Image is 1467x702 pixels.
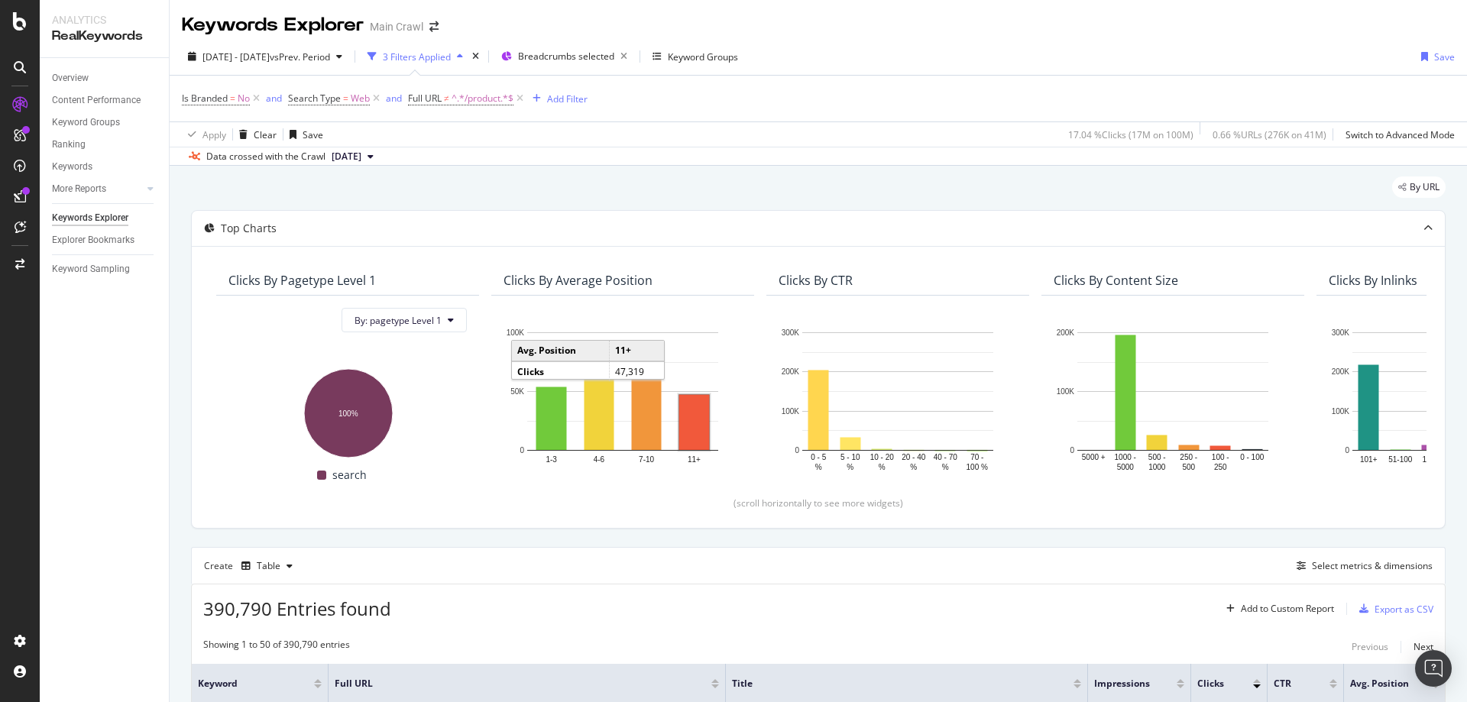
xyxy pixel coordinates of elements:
[202,128,226,141] div: Apply
[902,453,926,461] text: 20 - 40
[182,122,226,147] button: Apply
[386,91,402,105] button: and
[221,221,277,236] div: Top Charts
[1352,640,1388,653] div: Previous
[452,88,513,109] span: ^.*/product.*$
[469,49,482,64] div: times
[343,92,348,105] span: =
[52,137,86,153] div: Ranking
[266,91,282,105] button: and
[210,497,1427,510] div: (scroll horizontally to see more widgets)
[732,677,1051,691] span: Title
[52,92,158,108] a: Content Performance
[52,232,134,248] div: Explorer Bookmarks
[782,368,800,377] text: 200K
[52,12,157,27] div: Analytics
[52,210,128,226] div: Keywords Explorer
[203,638,350,656] div: Showing 1 to 50 of 390,790 entries
[52,232,158,248] a: Explorer Bookmarks
[355,314,442,327] span: By: pagetype Level 1
[1057,387,1075,396] text: 100K
[879,463,886,471] text: %
[338,409,358,418] text: 100%
[238,88,250,109] span: No
[1339,122,1455,147] button: Switch to Advanced Mode
[1212,453,1229,461] text: 100 -
[266,92,282,105] div: and
[1345,446,1349,455] text: 0
[325,147,380,166] button: [DATE]
[942,463,949,471] text: %
[351,88,370,109] span: Web
[228,361,467,460] div: A chart.
[1115,453,1136,461] text: 1000 -
[547,92,588,105] div: Add Filter
[342,308,467,332] button: By: pagetype Level 1
[1332,328,1350,337] text: 300K
[288,92,341,105] span: Search Type
[1241,604,1334,613] div: Add to Custom Report
[1422,455,1442,464] text: 16-50
[518,50,614,63] span: Breadcrumbs selected
[408,92,442,105] span: Full URL
[198,677,291,691] span: Keyword
[1057,328,1075,337] text: 200K
[52,115,158,131] a: Keyword Groups
[1392,176,1446,198] div: legacy label
[934,453,958,461] text: 40 - 70
[646,44,744,69] button: Keyword Groups
[795,446,799,455] text: 0
[815,463,822,471] text: %
[1329,273,1417,288] div: Clicks By Inlinks
[1070,446,1074,455] text: 0
[202,50,270,63] span: [DATE] - [DATE]
[206,150,325,163] div: Data crossed with the Crawl
[1352,638,1388,656] button: Previous
[52,27,157,45] div: RealKeywords
[1197,677,1230,691] span: Clicks
[1054,325,1292,473] svg: A chart.
[811,453,826,461] text: 0 - 5
[782,328,800,337] text: 300K
[1353,597,1433,621] button: Export as CSV
[386,92,402,105] div: and
[1360,455,1378,464] text: 101+
[332,150,361,163] span: 2025 Jul. 31st
[504,273,653,288] div: Clicks By Average Position
[182,12,364,38] div: Keywords Explorer
[204,554,299,578] div: Create
[235,554,299,578] button: Table
[847,463,853,471] text: %
[526,89,588,108] button: Add Filter
[504,325,742,473] svg: A chart.
[303,128,323,141] div: Save
[1148,453,1166,461] text: 500 -
[1220,597,1334,621] button: Add to Custom Report
[520,446,524,455] text: 0
[594,455,605,464] text: 4-6
[52,92,141,108] div: Content Performance
[52,210,158,226] a: Keywords Explorer
[203,596,391,621] span: 390,790 Entries found
[230,92,235,105] span: =
[510,387,524,396] text: 50K
[1214,463,1227,471] text: 250
[1414,640,1433,653] div: Next
[283,122,323,147] button: Save
[257,561,280,571] div: Table
[52,115,120,131] div: Keyword Groups
[1414,638,1433,656] button: Next
[779,325,1017,473] svg: A chart.
[52,70,89,86] div: Overview
[1117,463,1135,471] text: 5000
[52,70,158,86] a: Overview
[967,463,988,471] text: 100 %
[52,137,158,153] a: Ranking
[782,407,800,416] text: 100K
[383,50,451,63] div: 3 Filters Applied
[429,21,439,32] div: arrow-right-arrow-left
[52,261,158,277] a: Keyword Sampling
[182,44,348,69] button: [DATE] - [DATE]vsPrev. Period
[1240,453,1265,461] text: 0 - 100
